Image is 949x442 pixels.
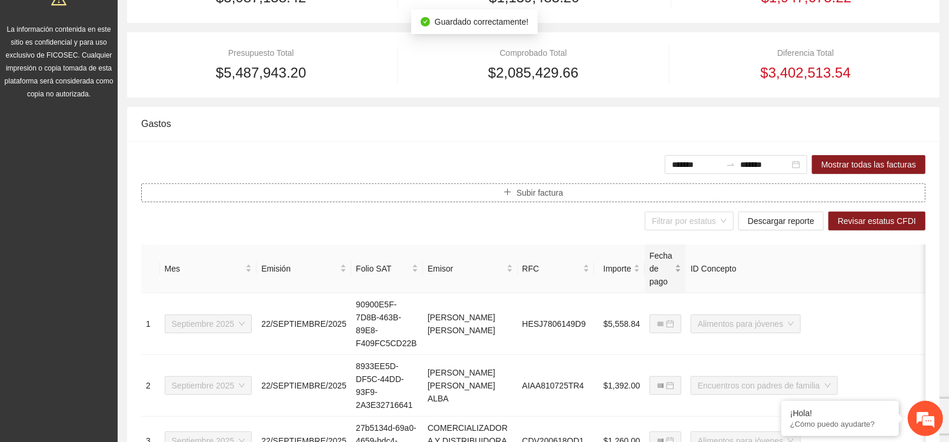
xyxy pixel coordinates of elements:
span: Emisor [428,262,504,275]
th: Emisión [257,245,351,293]
p: ¿Cómo puedo ayudarte? [790,420,890,428]
div: ¡Hola! [790,408,890,418]
button: Revisar estatus CFDI [828,212,925,230]
div: Chatee con nosotros ahora [61,60,198,75]
td: 90900E5F-7D8B-463B-89E8-F409FC5CD22B [351,293,423,355]
button: plusSubir factura [141,183,925,202]
span: Estamos en línea. [68,157,162,276]
th: Fecha de pago [645,245,686,293]
span: Subir factura [517,186,563,199]
td: 1 [141,293,160,355]
td: 22/SEPTIEMBRE/2025 [257,355,351,417]
span: check-circle [421,17,430,26]
td: 2 [141,355,160,417]
span: Emisión [261,262,338,275]
td: $1,392.00 [594,355,645,417]
div: Diferencia Total [686,46,925,59]
span: plus [504,188,512,197]
span: Importe [599,262,631,275]
span: $2,085,429.66 [488,62,578,84]
span: Fecha de pago [650,249,672,288]
span: Descargar reporte [748,215,814,227]
td: $5,558.84 [594,293,645,355]
th: RFC [518,245,594,293]
button: Mostrar todas las facturas [812,155,925,174]
span: $5,487,943.20 [216,62,306,84]
div: Minimizar ventana de chat en vivo [193,6,221,34]
span: Folio SAT [356,262,409,275]
span: RFC [522,262,581,275]
textarea: Escriba su mensaje y pulse “Intro” [6,321,224,362]
span: swap-right [726,160,735,169]
div: Presupuesto Total [141,46,381,59]
div: Comprobado Total [414,46,653,59]
span: Encuentros con padres de familia [698,377,831,394]
span: La información contenida en este sitio es confidencial y para uso exclusivo de FICOSEC. Cualquier... [5,25,114,98]
button: Descargar reporte [738,212,824,230]
th: Importe [594,245,645,293]
span: Septiembre 2025 [172,377,245,394]
span: $3,402,513.54 [761,62,851,84]
span: to [726,160,735,169]
span: Guardado correctamente! [435,17,529,26]
span: Mes [165,262,244,275]
span: Septiembre 2025 [172,315,245,333]
td: [PERSON_NAME] [PERSON_NAME] [423,293,518,355]
span: Mostrar todas las facturas [821,158,916,171]
td: AIAA810725TR4 [518,355,594,417]
td: [PERSON_NAME] [PERSON_NAME] ALBA [423,355,518,417]
th: Folio SAT [351,245,423,293]
span: Revisar estatus CFDI [838,215,916,227]
div: Gastos [141,107,925,140]
td: 8933EE5D-DF5C-44DD-93F9-2A3E32716641 [351,355,423,417]
span: Alimentos para jóvenes [698,315,794,333]
td: 22/SEPTIEMBRE/2025 [257,293,351,355]
td: HESJ7806149D9 [518,293,594,355]
th: Mes [160,245,257,293]
th: Emisor [423,245,518,293]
